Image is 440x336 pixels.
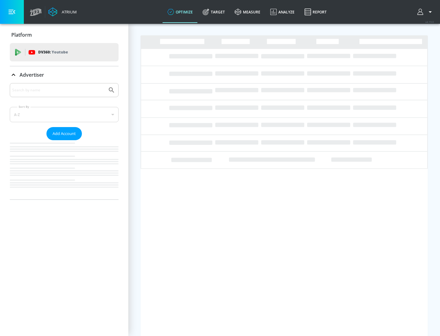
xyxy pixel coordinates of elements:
button: Add Account [46,127,82,140]
label: Sort By [17,105,31,109]
a: optimize [163,1,198,23]
a: Atrium [48,7,77,16]
p: Advertiser [20,71,44,78]
a: Report [299,1,332,23]
a: measure [230,1,265,23]
div: Atrium [59,9,77,15]
a: Analyze [265,1,299,23]
div: Advertiser [10,83,119,199]
p: DV360: [38,49,68,56]
div: Platform [10,26,119,43]
p: Youtube [52,49,68,55]
nav: list of Advertiser [10,140,119,199]
span: v 4.19.0 [425,20,434,24]
p: Platform [11,31,32,38]
div: DV360: Youtube [10,43,119,61]
div: A-Z [10,107,119,122]
div: Advertiser [10,66,119,83]
a: Target [198,1,230,23]
input: Search by name [12,86,105,94]
span: Add Account [53,130,76,137]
